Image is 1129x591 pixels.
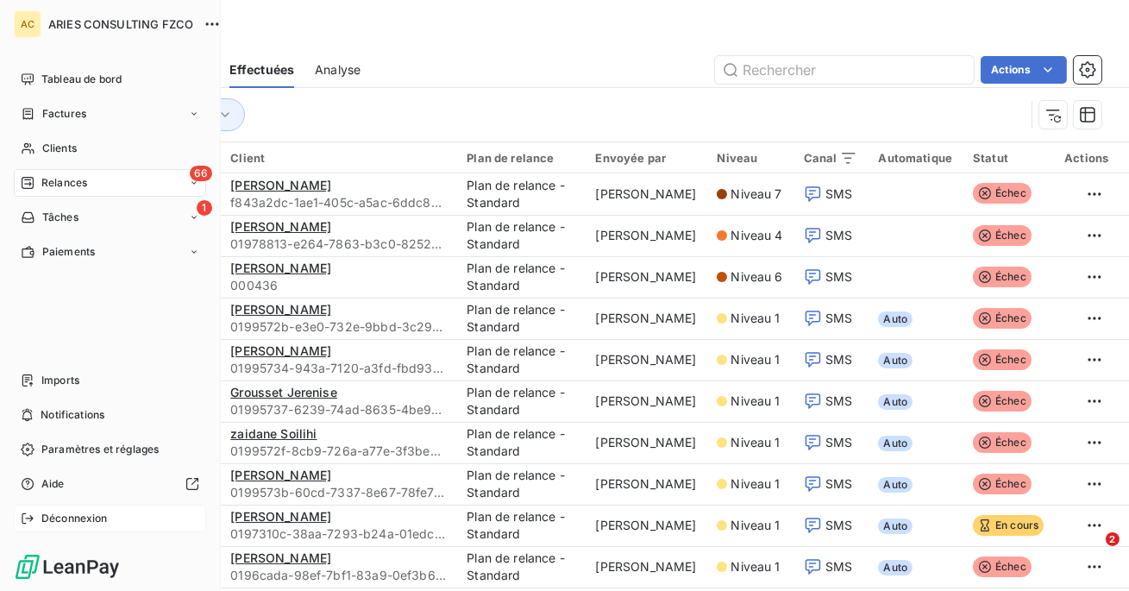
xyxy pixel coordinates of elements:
[878,436,913,451] span: Auto
[1064,151,1108,165] div: Actions
[456,256,585,298] td: Plan de relance - Standard
[804,151,858,165] div: Canal
[878,353,913,368] span: Auto
[230,550,331,565] span: [PERSON_NAME]
[230,509,331,524] span: [PERSON_NAME]
[825,351,852,368] span: SMS
[467,151,574,165] div: Plan de relance
[586,339,707,380] td: [PERSON_NAME]
[230,343,331,358] span: [PERSON_NAME]
[825,434,852,451] span: SMS
[973,432,1032,453] span: Échec
[973,308,1032,329] span: Échec
[190,166,212,181] span: 66
[878,560,913,575] span: Auto
[973,391,1032,412] span: Échec
[825,185,852,203] span: SMS
[41,476,65,492] span: Aide
[230,178,331,192] span: [PERSON_NAME]
[456,339,585,380] td: Plan de relance - Standard
[825,227,852,244] span: SMS
[586,546,707,588] td: [PERSON_NAME]
[586,298,707,339] td: [PERSON_NAME]
[456,546,585,588] td: Plan de relance - Standard
[586,505,707,546] td: [PERSON_NAME]
[456,380,585,422] td: Plan de relance - Standard
[41,72,122,87] span: Tableau de bord
[973,183,1032,204] span: Échec
[456,215,585,256] td: Plan de relance - Standard
[731,558,780,575] span: Niveau 1
[230,401,446,418] span: 01995737-6239-74ad-8635-4be905509aa0
[973,349,1032,370] span: Échec
[42,244,95,260] span: Paiements
[825,558,852,575] span: SMS
[586,256,707,298] td: [PERSON_NAME]
[586,380,707,422] td: [PERSON_NAME]
[41,442,159,457] span: Paramètres et réglages
[14,470,206,498] a: Aide
[48,17,193,31] span: ARIES CONSULTING FZCO
[586,215,707,256] td: [PERSON_NAME]
[230,484,446,501] span: 0199573b-60cd-7337-8e67-78fe7dc591ed
[878,151,952,165] div: Automatique
[731,475,780,493] span: Niveau 1
[878,519,913,534] span: Auto
[42,141,77,156] span: Clients
[825,475,852,493] span: SMS
[717,151,782,165] div: Niveau
[230,567,446,584] span: 0196cada-98ef-7bf1-83a9-0ef3b62c832a
[731,434,780,451] span: Niveau 1
[973,474,1032,494] span: Échec
[715,56,974,84] input: Rechercher
[981,56,1067,84] button: Actions
[197,200,212,216] span: 1
[41,175,87,191] span: Relances
[41,511,108,526] span: Déconnexion
[1070,532,1112,574] iframe: Intercom live chat
[1106,532,1120,546] span: 2
[456,422,585,463] td: Plan de relance - Standard
[878,311,913,327] span: Auto
[456,463,585,505] td: Plan de relance - Standard
[973,225,1032,246] span: Échec
[731,517,780,534] span: Niveau 1
[731,227,782,244] span: Niveau 4
[596,151,697,165] div: Envoyée par
[456,298,585,339] td: Plan de relance - Standard
[973,556,1032,577] span: Échec
[825,517,852,534] span: SMS
[230,385,337,399] span: Grousset Jerenise
[230,261,331,275] span: [PERSON_NAME]
[731,268,782,286] span: Niveau 6
[878,394,913,410] span: Auto
[825,393,852,410] span: SMS
[456,173,585,215] td: Plan de relance - Standard
[42,210,78,225] span: Tâches
[825,268,852,286] span: SMS
[230,360,446,377] span: 01995734-943a-7120-a3fd-fbd933829f7c
[230,468,331,482] span: [PERSON_NAME]
[230,426,317,441] span: zaidane Soilihi
[230,236,446,253] span: 01978813-e264-7863-b3c0-8252c4b29518
[731,393,780,410] span: Niveau 1
[315,61,361,79] span: Analyse
[230,219,331,234] span: [PERSON_NAME]
[230,277,446,294] span: 000436
[586,422,707,463] td: [PERSON_NAME]
[973,267,1032,287] span: Échec
[230,443,446,460] span: 0199572f-8cb9-726a-a77e-3f3be475641b
[229,61,295,79] span: Effectuées
[41,373,79,388] span: Imports
[973,515,1044,536] span: En cours
[230,302,331,317] span: [PERSON_NAME]
[14,553,121,581] img: Logo LeanPay
[586,173,707,215] td: [PERSON_NAME]
[230,525,446,543] span: 0197310c-38aa-7293-b24a-01edc94b42fb
[973,151,1044,165] div: Statut
[230,151,265,165] span: Client
[230,318,446,336] span: 0199572b-e3e0-732e-9bbd-3c29ba6c7fa5
[41,407,104,423] span: Notifications
[14,10,41,38] div: AC
[731,185,781,203] span: Niveau 7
